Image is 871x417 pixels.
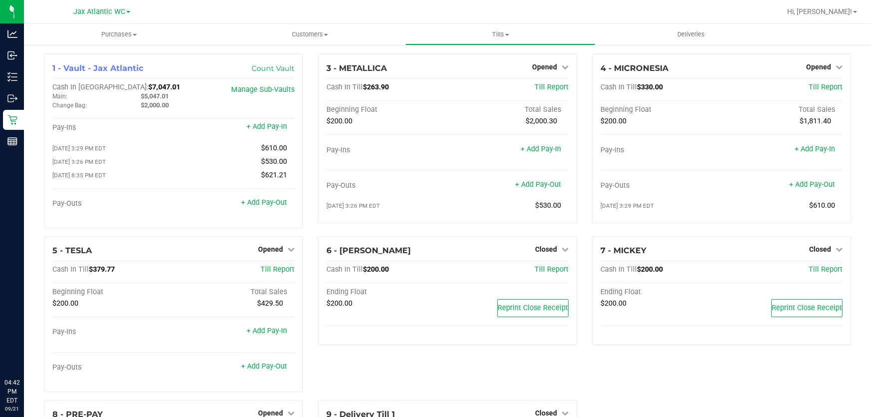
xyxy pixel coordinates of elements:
div: Ending Float [326,288,447,297]
span: $200.00 [600,299,626,308]
inline-svg: Inbound [7,50,17,60]
span: Main: [52,93,67,100]
span: $330.00 [637,83,663,91]
button: Reprint Close Receipt [771,299,843,317]
span: Reprint Close Receipt [498,304,568,312]
span: 7 - MICKEY [600,246,646,255]
span: $379.77 [89,265,115,274]
a: Customers [215,24,405,45]
a: Purchases [24,24,215,45]
a: Manage Sub-Vaults [231,85,294,94]
span: 6 - [PERSON_NAME] [326,246,411,255]
span: Cash In Till [600,265,637,274]
span: $2,000.00 [141,101,169,109]
div: Beginning Float [600,105,721,114]
div: Ending Float [600,288,721,297]
div: Pay-Outs [52,363,173,372]
span: $429.50 [257,299,283,308]
p: 04:42 PM EDT [4,378,19,405]
div: Total Sales [173,288,294,297]
span: [DATE] 8:35 PM EDT [52,172,106,179]
a: Till Report [535,83,569,91]
a: Count Vault [252,64,294,73]
span: Tills [406,30,595,39]
span: Cash In Till [52,265,89,274]
inline-svg: Retail [7,115,17,125]
inline-svg: Outbound [7,93,17,103]
a: Till Report [809,265,843,274]
span: [DATE] 3:26 PM EDT [52,158,106,165]
span: Closed [809,245,831,253]
inline-svg: Inventory [7,72,17,82]
span: $2,000.30 [526,117,557,125]
button: Reprint Close Receipt [497,299,569,317]
span: $530.00 [261,157,287,166]
div: Pay-Outs [326,181,447,190]
span: $610.00 [809,201,835,210]
span: 4 - MICRONESIA [600,63,668,73]
p: 09/21 [4,405,19,413]
span: $263.90 [363,83,389,91]
div: Total Sales [721,105,842,114]
div: Beginning Float [52,288,173,297]
span: Cash In [GEOGRAPHIC_DATA]: [52,83,148,91]
span: Jax Atlantic WC [73,7,125,16]
inline-svg: Reports [7,136,17,146]
span: Reprint Close Receipt [772,304,842,312]
span: Opened [258,245,283,253]
span: 3 - METALLICA [326,63,387,73]
span: [DATE] 3:26 PM EDT [326,202,380,209]
span: Opened [806,63,831,71]
span: Change Bag: [52,102,87,109]
span: $7,047.01 [148,83,180,91]
a: + Add Pay-Out [241,198,287,207]
a: + Add Pay-Out [789,180,835,189]
div: Pay-Outs [600,181,721,190]
a: Till Report [261,265,294,274]
iframe: Resource center [10,337,40,367]
span: $200.00 [326,299,352,308]
span: [DATE] 3:29 PM EDT [600,202,654,209]
a: Till Report [535,265,569,274]
span: Closed [535,409,557,417]
span: $1,811.40 [800,117,831,125]
span: 5 - TESLA [52,246,92,255]
div: Total Sales [447,105,568,114]
span: 1 - Vault - Jax Atlantic [52,63,143,73]
a: Deliveries [595,24,786,45]
a: + Add Pay-Out [241,362,287,371]
a: + Add Pay-In [521,145,561,153]
span: $610.00 [261,144,287,152]
span: Cash In Till [326,83,363,91]
span: $200.00 [363,265,389,274]
span: Cash In Till [600,83,637,91]
a: + Add Pay-In [247,122,287,131]
div: Pay-Ins [326,146,447,155]
span: Opened [532,63,557,71]
a: + Add Pay-In [247,327,287,335]
span: Purchases [24,30,215,39]
a: + Add Pay-Out [515,180,561,189]
div: Pay-Ins [52,328,173,337]
span: Closed [535,245,557,253]
a: Till Report [809,83,843,91]
span: $200.00 [600,117,626,125]
div: Pay-Outs [52,199,173,208]
span: $200.00 [637,265,663,274]
div: Pay-Ins [52,123,173,132]
span: $621.21 [261,171,287,179]
span: $5,047.01 [141,92,169,100]
a: Tills [405,24,596,45]
span: Cash In Till [326,265,363,274]
span: $200.00 [52,299,78,308]
div: Pay-Ins [600,146,721,155]
span: $200.00 [326,117,352,125]
span: Deliveries [664,30,718,39]
span: Customers [215,30,405,39]
span: Opened [258,409,283,417]
a: + Add Pay-In [795,145,835,153]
